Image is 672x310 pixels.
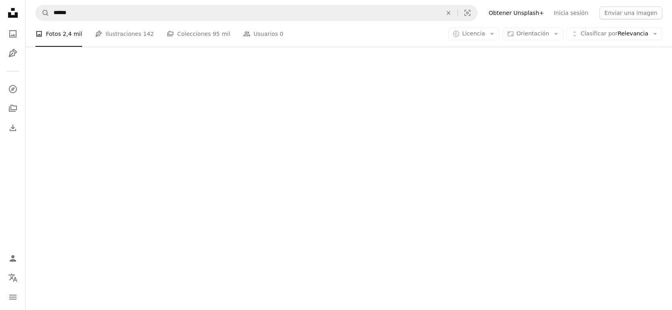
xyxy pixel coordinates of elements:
a: Colecciones 95 mil [167,21,230,47]
a: Inicio — Unsplash [5,5,21,23]
form: Encuentra imágenes en todo el sitio [35,5,478,21]
a: Fotos [5,26,21,42]
a: Usuarios 0 [243,21,283,47]
span: Licencia [462,30,485,37]
button: Menú [5,289,21,305]
a: Colecciones [5,100,21,117]
span: 142 [143,29,154,38]
span: Relevancia [581,30,648,38]
button: Enviar una imagen [600,6,662,19]
button: Búsqueda visual [458,5,477,21]
button: Idioma [5,270,21,286]
a: Explorar [5,81,21,97]
a: Obtener Unsplash+ [484,6,549,19]
a: Ilustraciones 142 [95,21,154,47]
button: Clasificar porRelevancia [567,27,662,40]
span: Clasificar por [581,30,618,37]
button: Licencia [448,27,499,40]
a: Ilustraciones [5,45,21,61]
a: Iniciar sesión / Registrarse [5,250,21,266]
button: Orientación [502,27,563,40]
span: 95 mil [213,29,230,38]
button: Borrar [440,5,457,21]
span: 0 [280,29,283,38]
a: Inicia sesión [549,6,593,19]
button: Buscar en Unsplash [36,5,50,21]
span: Orientación [517,30,549,37]
a: Historial de descargas [5,120,21,136]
